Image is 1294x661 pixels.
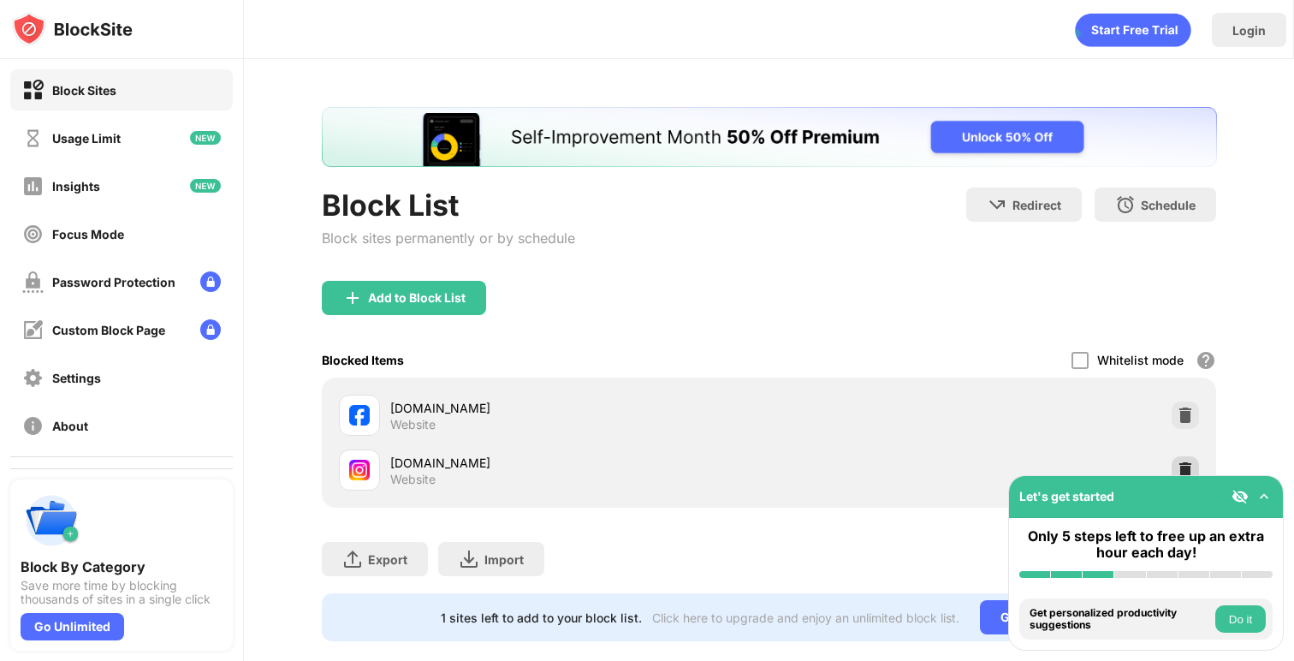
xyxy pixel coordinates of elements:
[322,107,1217,167] iframe: Banner
[1232,23,1266,38] div: Login
[1019,528,1273,561] div: Only 5 steps left to free up an extra hour each day!
[22,415,44,437] img: about-off.svg
[22,271,44,293] img: password-protection-off.svg
[1075,13,1191,47] div: animation
[12,12,133,46] img: logo-blocksite.svg
[1012,198,1061,212] div: Redirect
[484,552,524,567] div: Import
[322,353,404,367] div: Blocked Items
[21,490,82,551] img: push-categories.svg
[390,417,436,432] div: Website
[190,131,221,145] img: new-icon.svg
[22,80,44,101] img: block-on.svg
[52,371,101,385] div: Settings
[322,229,575,247] div: Block sites permanently or by schedule
[52,179,100,194] div: Insights
[390,472,436,487] div: Website
[652,610,959,625] div: Click here to upgrade and enjoy an unlimited block list.
[1141,198,1196,212] div: Schedule
[390,399,769,417] div: [DOMAIN_NAME]
[368,291,466,305] div: Add to Block List
[200,271,221,292] img: lock-menu.svg
[1255,488,1273,505] img: omni-setup-toggle.svg
[21,579,223,606] div: Save more time by blocking thousands of sites in a single click
[200,319,221,340] img: lock-menu.svg
[441,610,642,625] div: 1 sites left to add to your block list.
[22,319,44,341] img: customize-block-page-off.svg
[52,227,124,241] div: Focus Mode
[22,367,44,389] img: settings-off.svg
[1030,607,1211,632] div: Get personalized productivity suggestions
[1232,488,1249,505] img: eye-not-visible.svg
[368,552,407,567] div: Export
[980,600,1097,634] div: Go Unlimited
[1097,353,1184,367] div: Whitelist mode
[21,613,124,640] div: Go Unlimited
[22,128,44,149] img: time-usage-off.svg
[52,275,175,289] div: Password Protection
[1215,605,1266,633] button: Do it
[22,223,44,245] img: focus-off.svg
[21,558,223,575] div: Block By Category
[22,176,44,197] img: insights-off.svg
[1092,25,1178,34] g: Start Free Trial
[390,454,769,472] div: [DOMAIN_NAME]
[52,83,116,98] div: Block Sites
[52,419,88,433] div: About
[349,460,370,480] img: favicons
[52,323,165,337] div: Custom Block Page
[52,131,121,146] div: Usage Limit
[1019,489,1114,503] div: Let's get started
[190,179,221,193] img: new-icon.svg
[349,405,370,426] img: favicons
[322,188,575,223] div: Block List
